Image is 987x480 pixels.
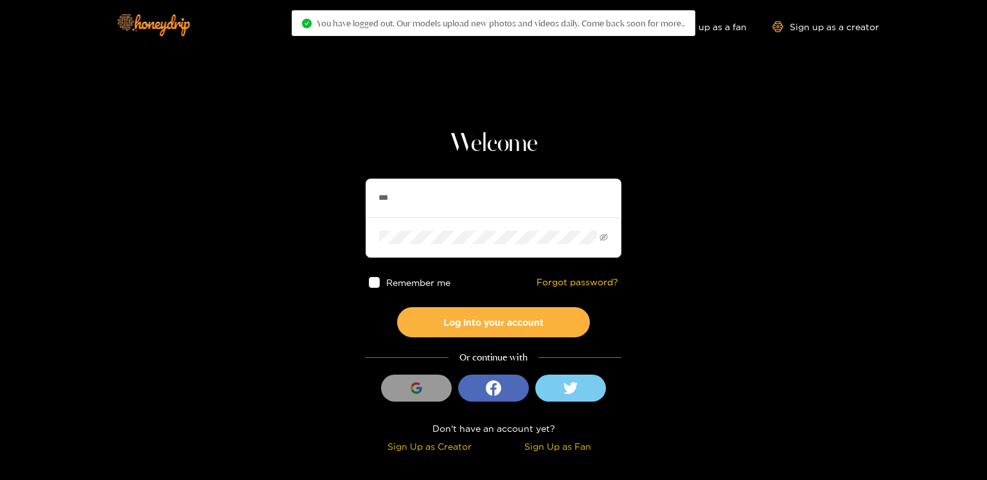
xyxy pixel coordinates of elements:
[386,278,450,287] span: Remember me
[317,18,685,28] span: You have logged out. Our models upload new photos and videos daily. Come back soon for more..
[537,277,618,288] a: Forgot password?
[659,21,747,32] a: Sign up as a fan
[366,421,621,436] div: Don't have an account yet?
[772,21,879,32] a: Sign up as a creator
[366,350,621,365] div: Or continue with
[369,439,490,454] div: Sign Up as Creator
[600,233,608,242] span: eye-invisible
[302,19,312,28] span: check-circle
[397,307,590,337] button: Log into your account
[366,129,621,159] h1: Welcome
[497,439,618,454] div: Sign Up as Fan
